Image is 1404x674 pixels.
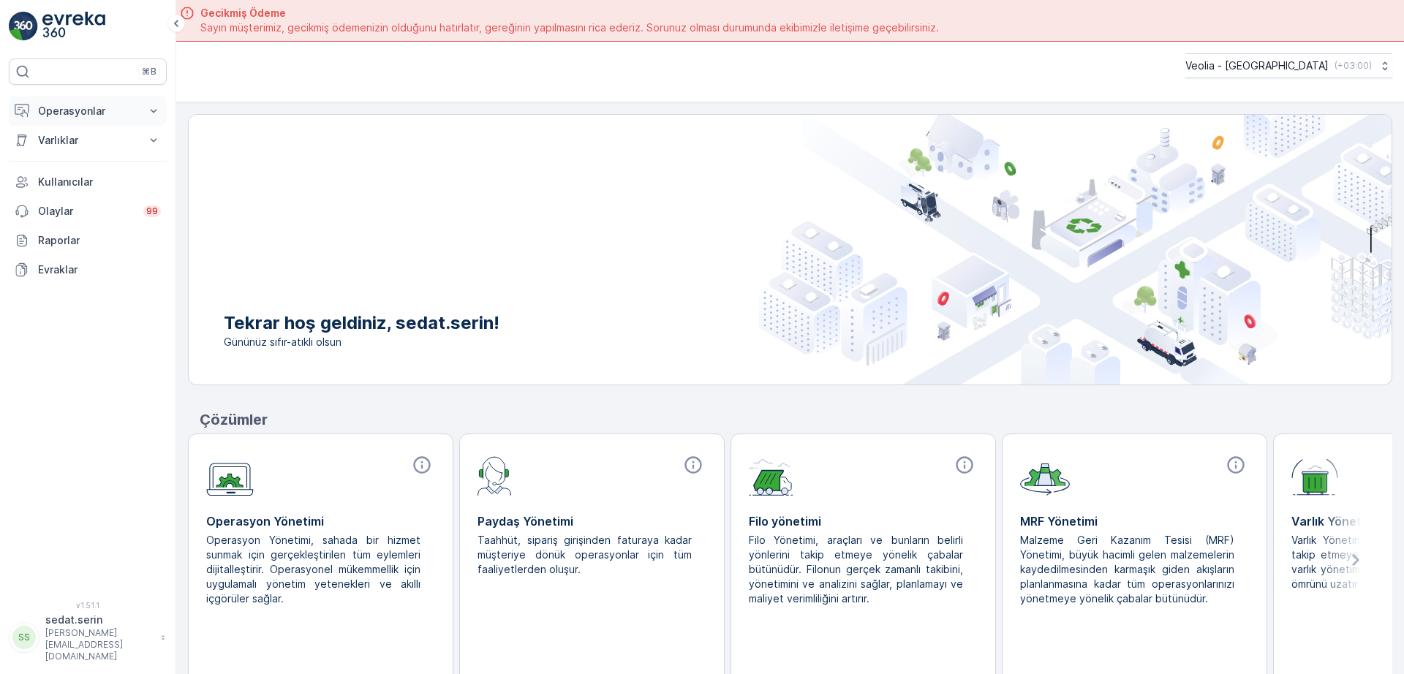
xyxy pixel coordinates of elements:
[45,613,154,627] p: sedat.serin
[1020,512,1249,530] p: MRF Yönetimi
[142,66,156,77] p: ⌘B
[224,335,499,349] span: Gününüz sıfır-atıklı olsun
[9,255,167,284] a: Evraklar
[206,512,435,530] p: Operasyon Yönetimi
[478,533,695,577] p: Taahhüt, sipariş girişinden faturaya kadar müşteriye dönük operasyonlar için tüm faaliyetlerden o...
[1185,58,1329,73] p: Veolia - [GEOGRAPHIC_DATA]
[206,455,254,496] img: module-icon
[9,96,167,126] button: Operasyonlar
[9,601,167,610] span: v 1.51.1
[200,409,1392,431] p: Çözümler
[42,12,105,41] img: logo_light-DOdMpM7g.png
[1020,455,1070,496] img: module-icon
[9,12,38,41] img: logo
[9,126,167,155] button: Varlıklar
[759,115,1392,385] img: city illustration
[749,533,966,606] p: Filo Yönetimi, araçları ve bunların belirli yönlerini takip etmeye yönelik çabalar bütünüdür. Fil...
[38,133,137,148] p: Varlıklar
[206,533,423,606] p: Operasyon Yönetimi, sahada bir hizmet sunmak için gerçekleştirilen tüm eylemleri dijitalleştirir....
[38,233,161,248] p: Raporlar
[224,311,499,335] p: Tekrar hoş geldiniz, sedat.serin!
[478,512,706,530] p: Paydaş Yönetimi
[9,197,167,226] a: Olaylar99
[146,205,158,217] p: 99
[1291,455,1338,496] img: module-icon
[1020,533,1237,606] p: Malzeme Geri Kazanım Tesisi (MRF) Yönetimi, büyük hacimli gelen malzemelerin kaydedilmesinden kar...
[200,6,939,20] span: Gecikmiş Ödeme
[38,262,161,277] p: Evraklar
[749,455,793,496] img: module-icon
[9,167,167,197] a: Kullanıcılar
[1185,53,1392,78] button: Veolia - [GEOGRAPHIC_DATA](+03:00)
[200,20,939,35] span: Sayın müşterimiz, gecikmiş ödemenizin olduğunu hatırlatır, gereğinin yapılmasını rica ederiz. Sor...
[45,627,154,662] p: [PERSON_NAME][EMAIL_ADDRESS][DOMAIN_NAME]
[749,512,978,530] p: Filo yönetimi
[9,613,167,662] button: SSsedat.serin[PERSON_NAME][EMAIL_ADDRESS][DOMAIN_NAME]
[1335,60,1372,72] p: ( +03:00 )
[38,175,161,189] p: Kullanıcılar
[38,104,137,118] p: Operasyonlar
[12,626,36,649] div: SS
[478,455,512,496] img: module-icon
[9,226,167,255] a: Raporlar
[38,204,135,219] p: Olaylar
